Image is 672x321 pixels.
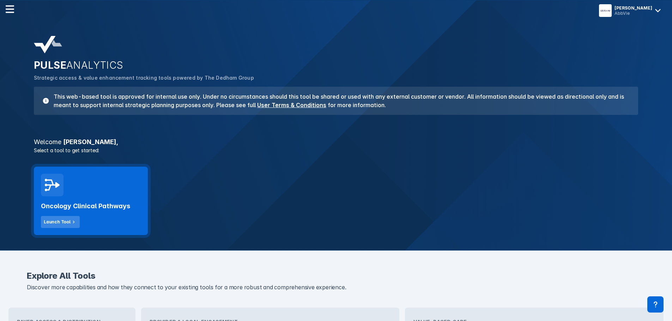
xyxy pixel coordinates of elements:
[41,202,130,210] h2: Oncology Clinical Pathways
[44,219,71,225] div: Launch Tool
[30,147,642,154] p: Select a tool to get started:
[647,296,664,313] div: Contact Support
[66,59,123,71] span: ANALYTICS
[257,101,326,109] a: User Terms & Conditions
[600,6,610,16] img: menu button
[49,92,630,109] h3: This web-based tool is approved for internal use only. Under no circumstances should this tool be...
[34,138,61,146] span: Welcome
[27,283,645,292] p: Discover more capabilities and how they connect to your existing tools for a more robust and comp...
[41,216,80,228] button: Launch Tool
[27,272,645,280] h2: Explore All Tools
[34,167,148,235] a: Oncology Clinical PathwaysLaunch Tool
[34,36,62,54] img: pulse-analytics-logo
[6,5,14,13] img: menu--horizontal.svg
[615,5,652,11] div: [PERSON_NAME]
[34,74,638,82] p: Strategic access & value enhancement tracking tools powered by The Dedham Group
[30,139,642,145] h3: [PERSON_NAME] ,
[615,11,652,16] div: AbbVie
[34,59,638,71] h2: PULSE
